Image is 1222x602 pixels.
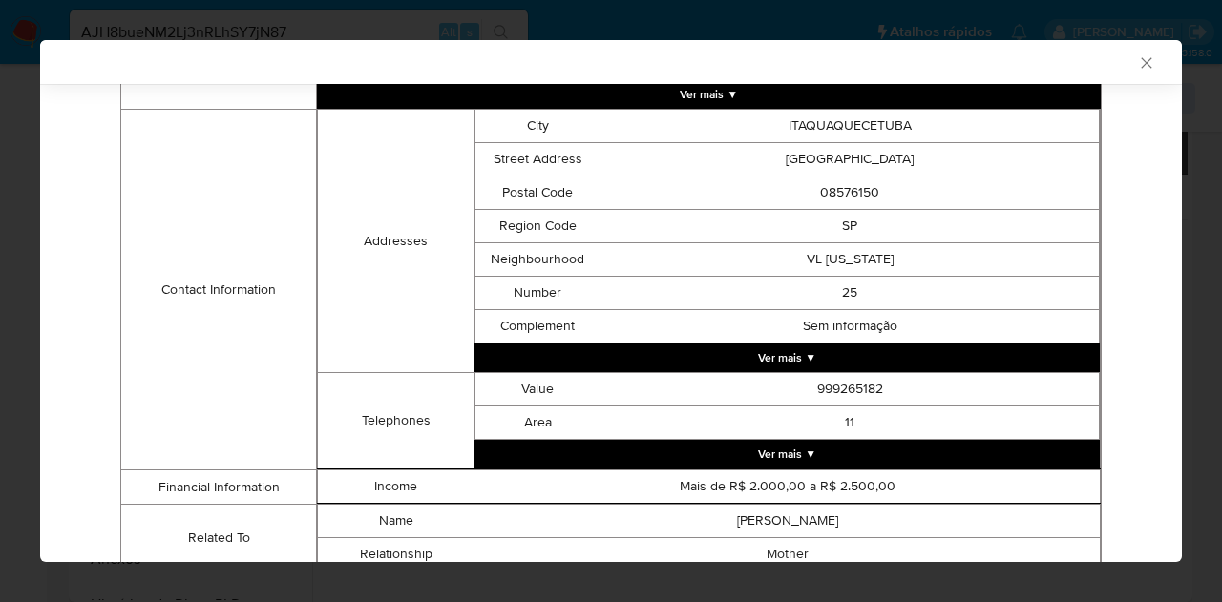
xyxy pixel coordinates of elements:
[600,243,1100,277] td: VL [US_STATE]
[317,80,1101,109] button: Expand array
[600,176,1100,210] td: 08576150
[475,406,600,440] td: Area
[600,143,1100,176] td: [GEOGRAPHIC_DATA]
[600,406,1100,440] td: 11
[474,470,1101,504] td: Mais de R$ 2.000,00 a R$ 2.500,00
[475,143,600,176] td: Street Address
[121,470,317,505] td: Financial Information
[40,40,1182,562] div: closure-recommendation-modal
[600,373,1100,406] td: 999265182
[600,210,1100,243] td: SP
[474,538,1101,571] td: Mother
[121,110,317,470] td: Contact Information
[318,538,474,571] td: Relationship
[475,210,600,243] td: Region Code
[318,110,474,373] td: Addresses
[475,176,600,210] td: Postal Code
[474,440,1100,468] button: Expand array
[318,470,474,504] td: Income
[475,110,600,143] td: City
[600,277,1100,310] td: 25
[1137,53,1154,71] button: Fechar a janela
[475,277,600,310] td: Number
[475,373,600,406] td: Value
[475,310,600,343] td: Complement
[318,505,474,538] td: Name
[475,243,600,277] td: Neighbourhood
[600,110,1100,143] td: ITAQUAQUECETUBA
[318,373,474,469] td: Telephones
[600,310,1100,343] td: Sem informação
[474,343,1100,372] button: Expand array
[474,505,1101,538] td: [PERSON_NAME]
[121,505,317,572] td: Related To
